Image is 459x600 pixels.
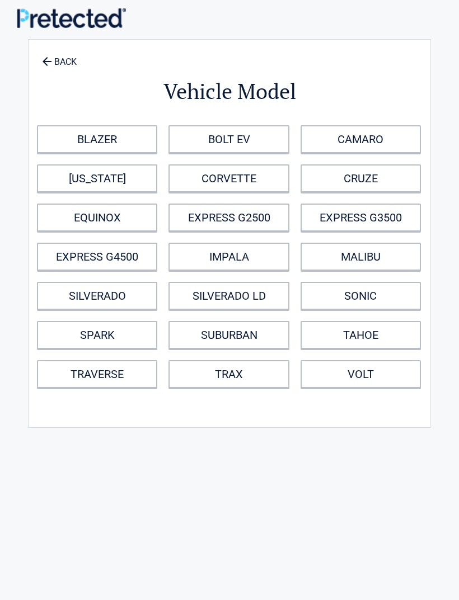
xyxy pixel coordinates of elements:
[168,360,289,388] a: TRAX
[301,360,421,388] a: VOLT
[37,282,157,310] a: SILVERADO
[301,243,421,271] a: MALIBU
[37,204,157,232] a: EQUINOX
[301,282,421,310] a: SONIC
[168,321,289,349] a: SUBURBAN
[168,243,289,271] a: IMPALA
[301,321,421,349] a: TAHOE
[168,204,289,232] a: EXPRESS G2500
[37,360,157,388] a: TRAVERSE
[37,321,157,349] a: SPARK
[301,125,421,153] a: CAMARO
[37,164,157,192] a: [US_STATE]
[168,164,289,192] a: CORVETTE
[168,282,289,310] a: SILVERADO LD
[37,125,157,153] a: BLAZER
[301,204,421,232] a: EXPRESS G3500
[34,77,425,106] h2: Vehicle Model
[17,8,126,27] img: Main Logo
[37,243,157,271] a: EXPRESS G4500
[40,47,79,67] a: BACK
[168,125,289,153] a: BOLT EV
[301,164,421,192] a: CRUZE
